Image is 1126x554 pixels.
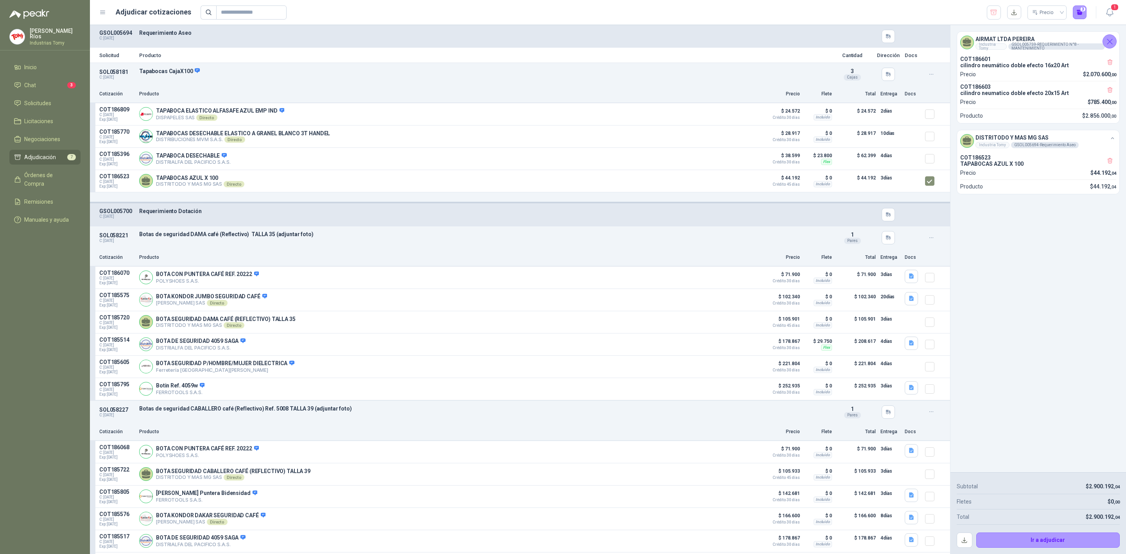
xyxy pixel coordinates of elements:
p: DISTRITODO Y MAS MG SAS [156,474,310,480]
p: SOL058181 [99,69,134,75]
p: $ [1088,98,1117,106]
span: 2.900.192 [1089,514,1120,520]
p: Total [957,513,969,521]
p: SOL058227 [99,407,134,413]
span: Exp: [DATE] [99,522,134,527]
div: Directo [207,300,228,306]
p: Cotización [99,90,134,98]
p: Docs [905,428,920,436]
span: ,00 [1110,114,1116,119]
div: Flex [821,344,832,351]
p: $ 252.935 [761,381,800,394]
p: COT186809 [99,106,134,113]
p: DISTRITODO Y MAS MG SAS [156,322,296,328]
p: $ [1083,70,1116,79]
p: $ 0 [805,511,832,520]
span: ,04 [1110,185,1116,190]
p: GSOL005700 [99,208,134,214]
p: $ 44.192 [761,173,800,186]
p: DISTRIBUCIONES MVM S.A.S. [156,136,330,143]
p: TAPABOCAS DESECHABLE ELASTICO A GRANEL BLANCO 3T HANDEL [156,130,330,136]
span: Crédito 30 días [761,520,800,524]
span: Crédito 30 días [761,116,800,120]
p: $ 221.804 [837,359,876,375]
p: $ 0 [805,444,832,454]
p: POLYSHOES S.A.S. [156,278,259,284]
p: $ 105.901 [761,314,800,328]
img: Company Logo [140,293,152,306]
p: $ 28.917 [837,129,876,144]
p: $ 142.681 [761,489,800,502]
p: $ 24.572 [761,106,800,120]
p: Entrega [880,428,900,436]
span: Crédito 30 días [761,498,800,502]
img: Company Logo [140,445,152,458]
div: GSOL005759 - REQUERIMIENTO N°8 - MANTENIMIENTO [1008,43,1105,50]
p: Cotización [99,254,134,261]
p: Docs [905,90,920,98]
p: COT186523 [99,173,134,179]
p: $ 44.192 [837,173,876,189]
img: Company Logo [140,271,152,284]
p: [PERSON_NAME] Ríos [30,28,81,39]
span: C: [DATE] [99,517,134,522]
span: C: [DATE] [99,365,134,370]
span: 3 [67,82,76,88]
p: $ 0 [805,466,832,476]
a: Solicitudes [9,96,81,111]
span: C: [DATE] [99,179,134,184]
p: COT186523 [960,154,1116,161]
div: Directo [196,115,217,121]
p: Dirección [877,53,900,58]
div: Directo [224,322,244,328]
p: $ 0 [805,270,832,279]
p: $ 0 [805,359,832,368]
span: Exp: [DATE] [99,500,134,504]
span: 44.192 [1093,183,1116,190]
p: Industrias Tomy [30,41,81,45]
p: Ferretería [GEOGRAPHIC_DATA][PERSON_NAME] [156,367,294,373]
p: FERROTOOLS S.A.S. [156,497,257,503]
p: 20 días [880,292,900,301]
p: $ 0 [805,292,832,301]
p: $ 0 [805,129,832,138]
p: Total [837,90,876,98]
p: Producto [960,111,983,120]
p: [PERSON_NAME] SAS [156,519,265,525]
p: C: [DATE] [99,238,134,243]
p: Total [837,254,876,261]
p: 10 días [880,129,900,138]
span: C: [DATE] [99,298,134,303]
span: Licitaciones [24,117,53,126]
p: BOTA KONDOR JUMBO SEGURIDAD CAFÉ [156,293,267,300]
p: POLYSHOES S.A.S. [156,452,259,458]
span: Crédito 30 días [761,391,800,394]
span: C: [DATE] [99,343,134,348]
button: 1 [1103,5,1117,20]
a: Manuales y ayuda [9,212,81,227]
p: 4 días [880,151,900,160]
p: BOTA SEGURIDAD CABALLERO CAFÉ (REFLECTIVO) TALLA 39 [156,468,310,474]
p: COT186601 [960,56,1116,62]
p: SOL058221 [99,232,134,238]
div: Industria Tomy [975,43,1007,50]
h4: AIRMAT LTDA PEREIRA [975,35,1105,43]
p: $ 29.750 [805,337,832,346]
div: Incluido [814,322,832,328]
div: Incluido [814,367,832,373]
p: Requerimiento Aseo [139,30,828,36]
span: Crédito 30 días [761,346,800,350]
img: Company Logo [140,338,152,351]
div: Directo [224,181,244,187]
div: Directo [224,474,244,480]
a: Adjudicación7 [9,150,81,165]
p: DISTRIALFA DEL PACIFICO S.A.S. [156,345,246,351]
span: Exp: [DATE] [99,455,134,460]
span: Chat [24,81,36,90]
span: C: [DATE] [99,113,134,117]
span: Exp: [DATE] [99,184,134,189]
span: Crédito 30 días [761,454,800,457]
img: Company Logo [140,152,152,165]
img: Company Logo [140,512,152,525]
p: Precio [960,70,976,79]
